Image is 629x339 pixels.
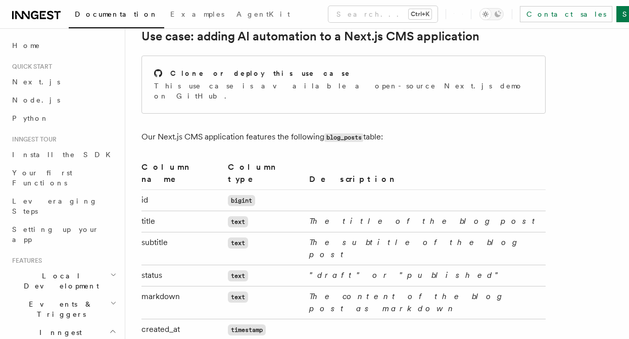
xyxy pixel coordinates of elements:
[141,161,224,190] th: Column name
[228,292,248,303] code: text
[12,114,49,122] span: Python
[8,192,119,220] a: Leveraging Steps
[12,96,60,104] span: Node.js
[236,10,290,18] span: AgentKit
[309,216,540,226] em: The title of the blog post
[8,36,119,55] a: Home
[12,151,117,159] span: Install the SDK
[230,3,296,27] a: AgentKit
[141,286,224,319] td: markdown
[12,78,60,86] span: Next.js
[309,270,503,280] em: "draft" or "published"
[8,63,52,71] span: Quick start
[309,237,520,259] em: The subtitle of the blog post
[12,197,98,215] span: Leveraging Steps
[154,81,533,101] p: This use case is available a open-source Next.js demo on GitHub.
[8,73,119,91] a: Next.js
[164,3,230,27] a: Examples
[228,216,248,227] code: text
[8,146,119,164] a: Install the SDK
[8,164,119,192] a: Your first Functions
[324,133,363,142] code: blog_posts
[305,161,546,190] th: Description
[8,257,42,265] span: Features
[228,237,248,249] code: text
[479,8,504,20] button: Toggle dark mode
[8,91,119,109] a: Node.js
[141,232,224,265] td: subtitle
[228,324,266,335] code: timestamp
[520,6,612,22] a: Contact sales
[409,9,431,19] kbd: Ctrl+K
[12,225,99,244] span: Setting up your app
[228,270,248,281] code: text
[8,135,57,143] span: Inngest tour
[75,10,158,18] span: Documentation
[141,211,224,232] td: title
[8,271,110,291] span: Local Development
[12,40,40,51] span: Home
[224,161,305,190] th: Column type
[8,267,119,295] button: Local Development
[141,29,479,43] a: Use case: adding AI automation to a Next.js CMS application
[69,3,164,28] a: Documentation
[8,295,119,323] button: Events & Triggers
[228,195,255,206] code: bigint
[328,6,438,22] button: Search...Ctrl+K
[170,68,351,78] h2: Clone or deploy this use case
[8,299,110,319] span: Events & Triggers
[141,189,224,211] td: id
[141,130,546,144] p: Our Next.js CMS application features the following table:
[8,109,119,127] a: Python
[170,10,224,18] span: Examples
[12,169,72,187] span: Your first Functions
[8,220,119,249] a: Setting up your app
[309,292,505,313] em: The content of the blog post as markdown
[141,56,546,114] a: Clone or deploy this use caseThis use case is available a open-source Next.js demo on GitHub.
[141,265,224,286] td: status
